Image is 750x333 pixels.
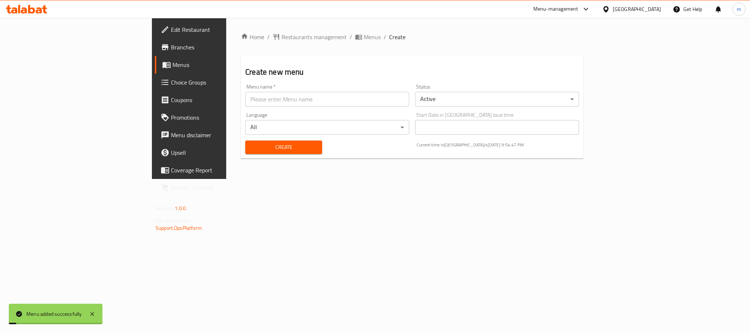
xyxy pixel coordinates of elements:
[155,74,277,91] a: Choice Groups
[171,131,271,139] span: Menu disclaimer
[417,142,579,148] p: Current time in [GEOGRAPHIC_DATA] is [DATE] 9:54:47 PM
[245,120,409,135] div: All
[251,143,316,152] span: Create
[155,91,277,109] a: Coupons
[155,56,277,74] a: Menus
[156,223,202,233] a: Support.OpsPlatform
[355,33,381,41] a: Menus
[171,25,271,34] span: Edit Restaurant
[245,141,322,154] button: Create
[171,43,271,52] span: Branches
[155,179,277,197] a: Grocery Checklist
[155,144,277,161] a: Upsell
[737,5,741,13] span: m
[245,92,409,106] input: Please enter Menu name
[171,166,271,175] span: Coverage Report
[245,67,579,78] h2: Create new menu
[533,5,578,14] div: Menu-management
[172,60,271,69] span: Menus
[155,38,277,56] a: Branches
[155,161,277,179] a: Coverage Report
[156,203,173,213] span: Version:
[171,183,271,192] span: Grocery Checklist
[384,33,386,41] li: /
[350,33,352,41] li: /
[273,33,347,41] a: Restaurants management
[155,126,277,144] a: Menu disclaimer
[171,96,271,104] span: Coupons
[171,78,271,87] span: Choice Groups
[241,33,583,41] nav: breadcrumb
[415,92,579,106] div: Active
[155,109,277,126] a: Promotions
[175,203,186,213] span: 1.0.0
[155,21,277,38] a: Edit Restaurant
[389,33,406,41] span: Create
[281,33,347,41] span: Restaurants management
[613,5,661,13] div: [GEOGRAPHIC_DATA]
[156,216,189,225] span: Get support on:
[171,148,271,157] span: Upsell
[364,33,381,41] span: Menus
[26,310,82,318] div: Menu added successfully
[171,113,271,122] span: Promotions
